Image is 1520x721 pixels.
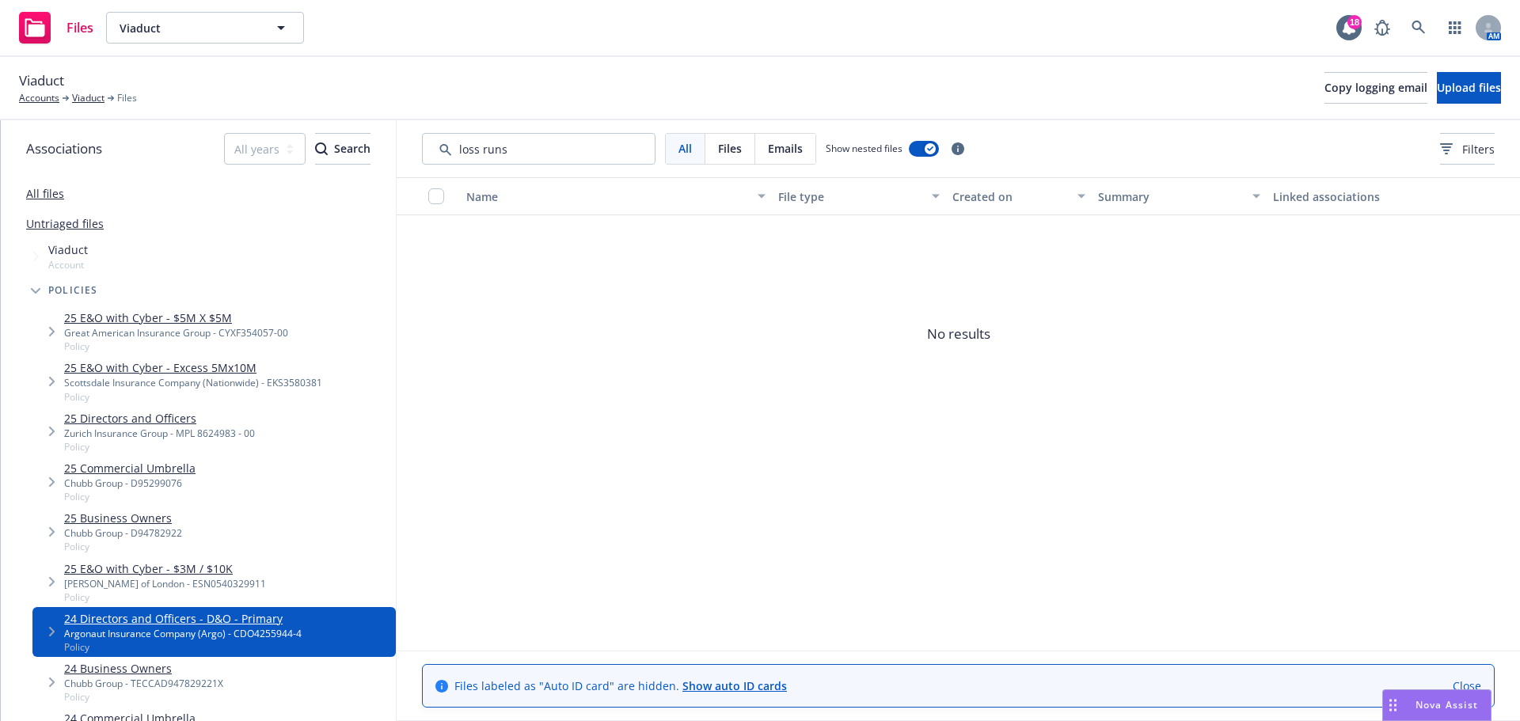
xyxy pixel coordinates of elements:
div: Zurich Insurance Group - MPL 8624983 - 00 [64,427,255,440]
span: Files [718,140,742,157]
span: Policy [64,490,196,503]
span: Upload files [1437,80,1501,95]
button: Linked associations [1267,177,1441,215]
div: [PERSON_NAME] of London - ESN0540329911 [64,577,266,590]
button: Filters [1440,133,1495,165]
a: 24 Business Owners [64,660,223,677]
a: Viaduct [72,91,104,105]
a: 25 E&O with Cyber - $5M X $5M [64,309,288,326]
div: Search [315,134,370,164]
div: 18 [1347,15,1362,29]
span: Files [117,91,137,105]
span: Policy [64,440,255,453]
span: Filters [1462,141,1495,157]
div: Great American Insurance Group - CYXF354057-00 [64,326,288,340]
button: Copy logging email [1324,72,1427,104]
span: No results [397,215,1520,453]
button: Nova Assist [1382,689,1491,721]
span: Nova Assist [1415,698,1478,712]
span: Policy [64,640,302,654]
button: Summary [1092,177,1266,215]
div: Created on [952,188,1068,205]
div: File type [778,188,922,205]
div: Linked associations [1273,188,1434,205]
a: Untriaged files [26,215,104,232]
a: Report a Bug [1366,12,1398,44]
span: Viaduct [120,20,256,36]
a: Show auto ID cards [682,678,787,693]
span: Policy [64,690,223,704]
div: Drag to move [1383,690,1403,720]
a: 24 Directors and Officers - D&O - Primary [64,610,302,627]
a: Switch app [1439,12,1471,44]
div: Chubb Group - D95299076 [64,476,196,490]
input: Search by keyword... [422,133,655,165]
button: Upload files [1437,72,1501,104]
a: 25 Business Owners [64,510,182,526]
button: Created on [946,177,1092,215]
div: Name [466,188,748,205]
span: Show nested files [826,142,902,155]
a: All files [26,186,64,201]
button: SearchSearch [315,133,370,165]
button: Viaduct [106,12,304,44]
span: Account [48,258,88,271]
button: Name [460,177,772,215]
a: Search [1403,12,1434,44]
span: Policy [64,340,288,353]
span: Filters [1440,141,1495,157]
span: Policies [48,286,98,295]
span: Copy logging email [1324,80,1427,95]
a: Files [13,6,100,50]
div: Argonaut Insurance Company (Argo) - CDO4255944-4 [64,627,302,640]
button: File type [772,177,946,215]
div: Chubb Group - D94782922 [64,526,182,540]
span: Files labeled as "Auto ID card" are hidden. [454,677,787,694]
a: 25 E&O with Cyber - Excess 5Mx10M [64,359,322,376]
span: All [678,140,692,157]
div: Summary [1098,188,1242,205]
span: Files [66,21,93,34]
div: Chubb Group - TECCAD947829221X [64,677,223,690]
span: Viaduct [48,241,88,258]
a: 25 Commercial Umbrella [64,460,196,476]
a: Accounts [19,91,59,105]
svg: Search [315,142,328,155]
span: Policy [64,390,322,404]
span: Emails [768,140,803,157]
span: Associations [26,139,102,159]
span: Viaduct [19,70,64,91]
span: Policy [64,540,182,553]
a: 25 E&O with Cyber - $3M / $10K [64,560,266,577]
input: Select all [428,188,444,204]
div: Scottsdale Insurance Company (Nationwide) - EKS3580381 [64,376,322,389]
span: Policy [64,590,266,604]
a: Close [1453,677,1481,694]
a: 25 Directors and Officers [64,410,255,427]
